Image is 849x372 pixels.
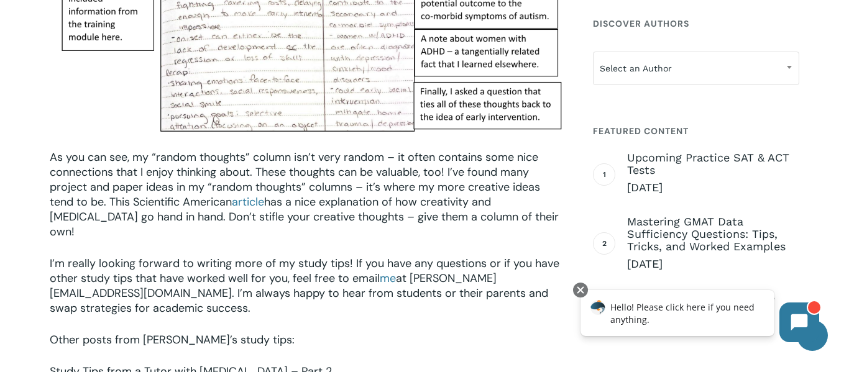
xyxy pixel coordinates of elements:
span: As you can see, my “random thoughts” column isn’t very random – it often contains some nice conne... [50,150,540,209]
span: has a nice explanation of how creativity and [MEDICAL_DATA] go hand in hand. Don’t stifle your cr... [50,194,559,239]
span: Upcoming Practice SAT & ACT Tests [627,152,799,176]
span: at [PERSON_NAME][EMAIL_ADDRESS][DOMAIN_NAME]. I’m always happy to hear from students or their par... [50,271,548,315]
iframe: Chatbot [567,280,832,355]
span: I’m really looking forward to writing more of my study tips! If you have any questions or if you ... [50,256,559,286]
span: Mastering GMAT Data Sufficiency Questions: Tips, Tricks, and Worked Examples [627,215,799,253]
p: Other posts from [PERSON_NAME]’s study tips: [50,332,563,364]
h4: Discover Authors [593,12,799,35]
span: Select an Author [594,55,799,81]
span: [DATE] [627,256,799,271]
a: me [380,271,396,286]
a: Mastering GMAT Data Sufficiency Questions: Tips, Tricks, and Worked Examples [DATE] [627,215,799,271]
a: article [232,194,264,209]
span: Select an Author [593,52,799,85]
h4: Featured Content [593,120,799,142]
span: [DATE] [627,180,799,195]
a: Upcoming Practice SAT & ACT Tests [DATE] [627,152,799,195]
